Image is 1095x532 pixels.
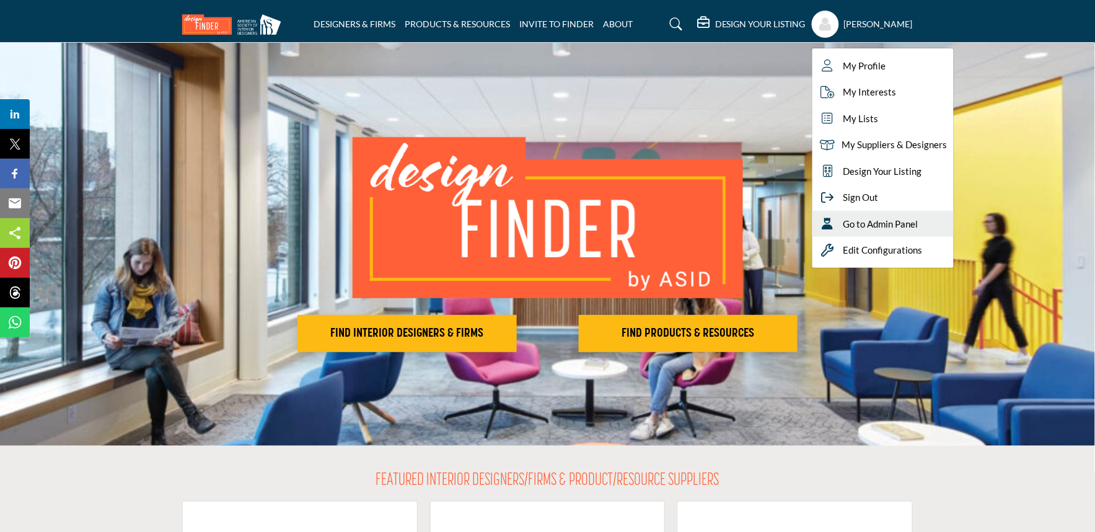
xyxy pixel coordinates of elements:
[843,59,886,73] span: My Profile
[843,85,897,99] span: My Interests
[812,53,954,79] a: My Profile
[715,19,806,30] h5: DESIGN YOUR LISTING
[405,19,510,29] a: PRODUCTS & RESOURCES
[843,190,879,205] span: Sign Out
[519,19,594,29] a: INVITE TO FINDER
[844,18,913,30] h5: [PERSON_NAME]
[314,19,395,29] a: DESIGNERS & FIRMS
[843,112,879,126] span: My Lists
[697,17,806,32] div: DESIGN YOUR LISTING
[297,315,517,352] button: FIND INTERIOR DESIGNERS & FIRMS
[353,137,743,298] img: image
[812,158,954,185] a: Design Your Listing
[658,14,691,34] a: Search
[812,79,954,105] a: My Interests
[579,315,798,352] button: FIND PRODUCTS & RESOURCES
[812,131,954,158] a: My Suppliers & Designers
[843,217,918,231] span: Go to Admin Panel
[843,243,923,257] span: Edit Configurations
[812,105,954,132] a: My Lists
[843,164,922,179] span: Design Your Listing
[812,11,839,38] button: Show hide supplier dropdown
[603,19,633,29] a: ABOUT
[301,326,513,341] h2: FIND INTERIOR DESIGNERS & FIRMS
[842,138,948,152] span: My Suppliers & Designers
[182,14,288,35] img: Site Logo
[376,471,719,492] h2: FEATURED INTERIOR DESIGNERS/FIRMS & PRODUCT/RESOURCE SUPPLIERS
[583,326,794,341] h2: FIND PRODUCTS & RESOURCES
